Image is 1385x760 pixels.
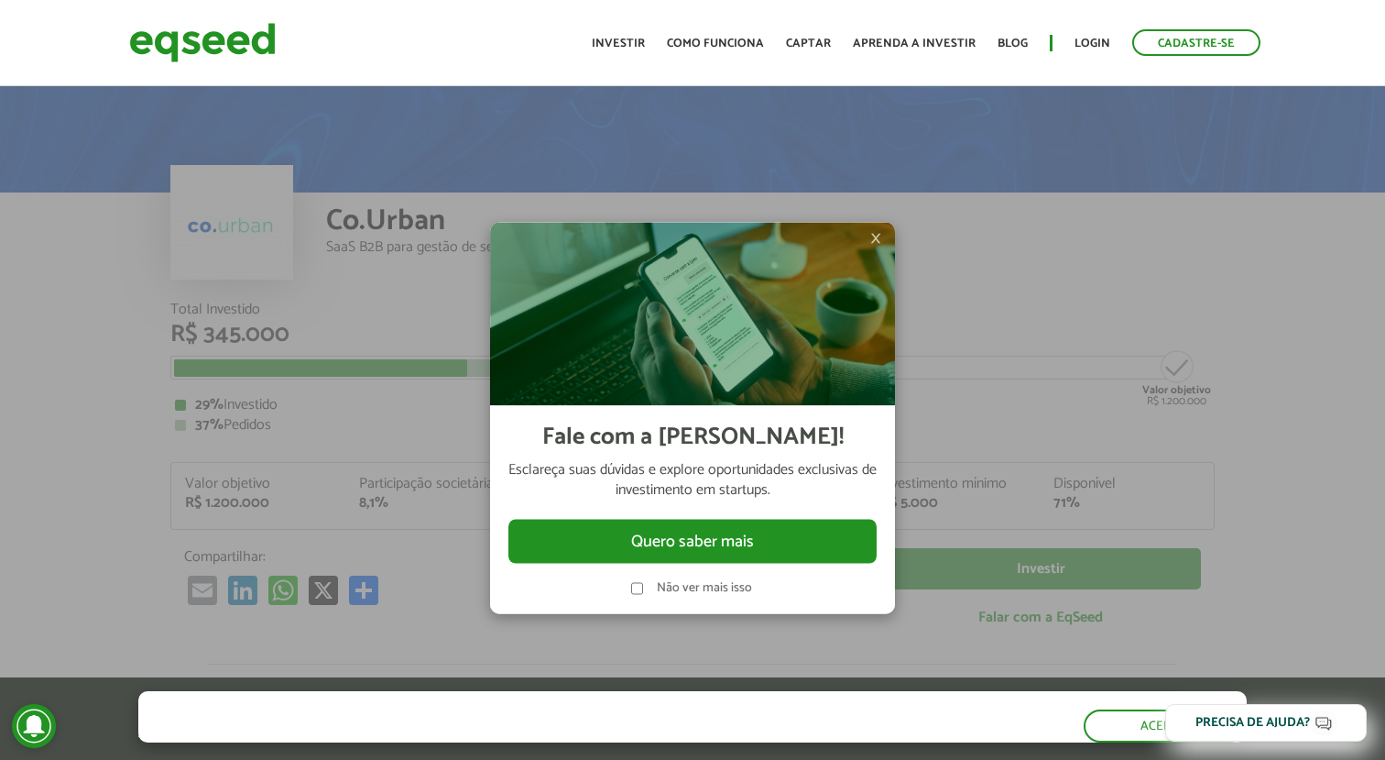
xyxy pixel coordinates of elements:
a: política de privacidade e de cookies [380,726,592,742]
p: Ao clicar em "aceitar", você aceita nossa . [138,724,802,742]
p: Esclareça suas dúvidas e explore oportunidades exclusivas de investimento em startups. [508,459,877,501]
a: Cadastre-se [1132,29,1260,56]
a: Login [1074,38,1110,50]
a: Blog [998,38,1028,50]
span: × [870,227,881,249]
img: Imagem celular [490,223,895,406]
img: EqSeed [129,18,276,67]
h2: Fale com a [PERSON_NAME]! [542,424,844,451]
h5: O site da EqSeed utiliza cookies para melhorar sua navegação. [138,691,802,720]
label: Não ver mais isso [657,582,754,595]
button: Aceitar [1084,710,1247,743]
a: Como funciona [667,38,764,50]
a: Investir [592,38,645,50]
button: Quero saber mais [508,519,877,563]
a: Aprenda a investir [853,38,976,50]
a: Captar [786,38,831,50]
